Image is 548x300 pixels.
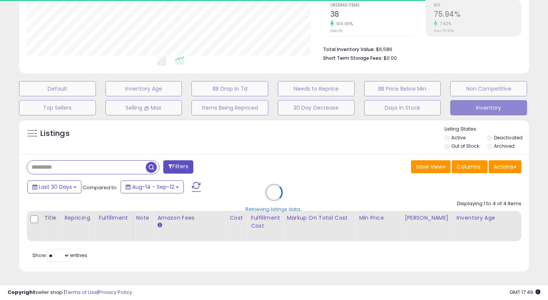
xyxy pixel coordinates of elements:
button: Inventory [450,100,527,115]
button: Default [19,81,96,96]
h2: 75.94% [434,10,521,20]
strong: Copyright [8,289,35,296]
b: Short Term Storage Fees: [323,55,382,61]
button: BB Drop in 7d [191,81,268,96]
a: Privacy Policy [99,289,132,296]
a: Terms of Use [65,289,97,296]
button: Top Sellers [19,100,96,115]
small: 7.62% [437,21,452,27]
button: Non Competitive [450,81,527,96]
small: Prev: 19 [330,29,342,33]
small: Prev: 70.56% [434,29,454,33]
button: Needs to Reprice [278,81,355,96]
div: seller snap | | [8,289,132,296]
button: Inventory Age [105,81,182,96]
span: $0.00 [384,54,397,62]
li: $6,586 [323,44,516,53]
span: 2025-10-13 17:49 GMT [510,289,540,296]
b: Total Inventory Value: [323,46,375,53]
span: Ordered Items [330,3,417,8]
button: Days In Stock [364,100,441,115]
small: 100.00% [334,21,353,27]
span: ROI [434,3,521,8]
button: Selling @ Max [105,100,182,115]
button: 30 Day Decrease [278,100,355,115]
h2: 38 [330,10,417,20]
div: Retrieving listings data.. [245,206,303,212]
button: Items Being Repriced [191,100,268,115]
button: BB Price Below Min [364,81,441,96]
